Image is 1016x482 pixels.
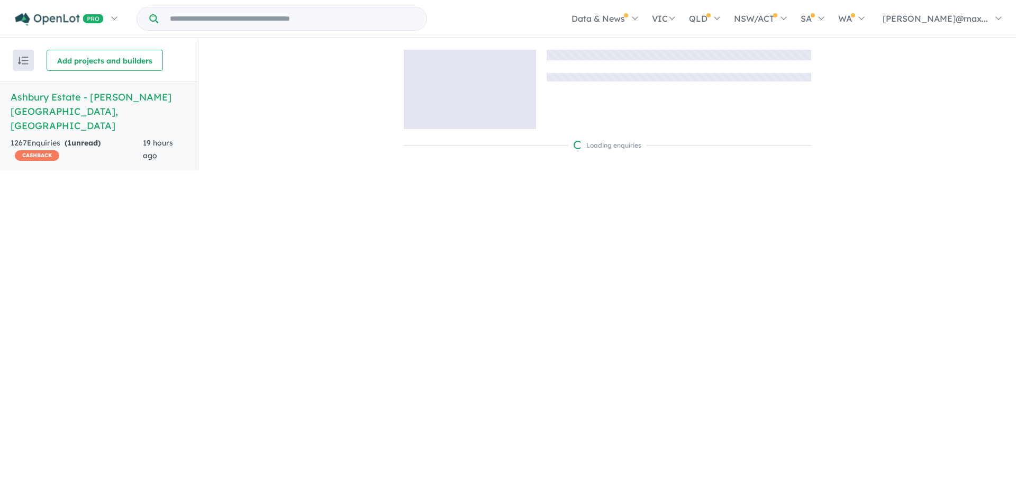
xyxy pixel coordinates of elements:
div: 1267 Enquir ies [11,137,143,162]
img: sort.svg [18,57,29,65]
input: Try estate name, suburb, builder or developer [160,7,424,30]
h5: Ashbury Estate - [PERSON_NAME][GEOGRAPHIC_DATA] , [GEOGRAPHIC_DATA] [11,90,187,133]
span: CASHBACK [15,150,59,161]
button: Add projects and builders [47,50,163,71]
span: [PERSON_NAME]@max... [883,13,988,24]
div: Loading enquiries [574,140,641,151]
strong: ( unread) [65,138,101,148]
span: 19 hours ago [143,138,173,160]
img: Openlot PRO Logo White [15,13,104,26]
span: 1 [67,138,71,148]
